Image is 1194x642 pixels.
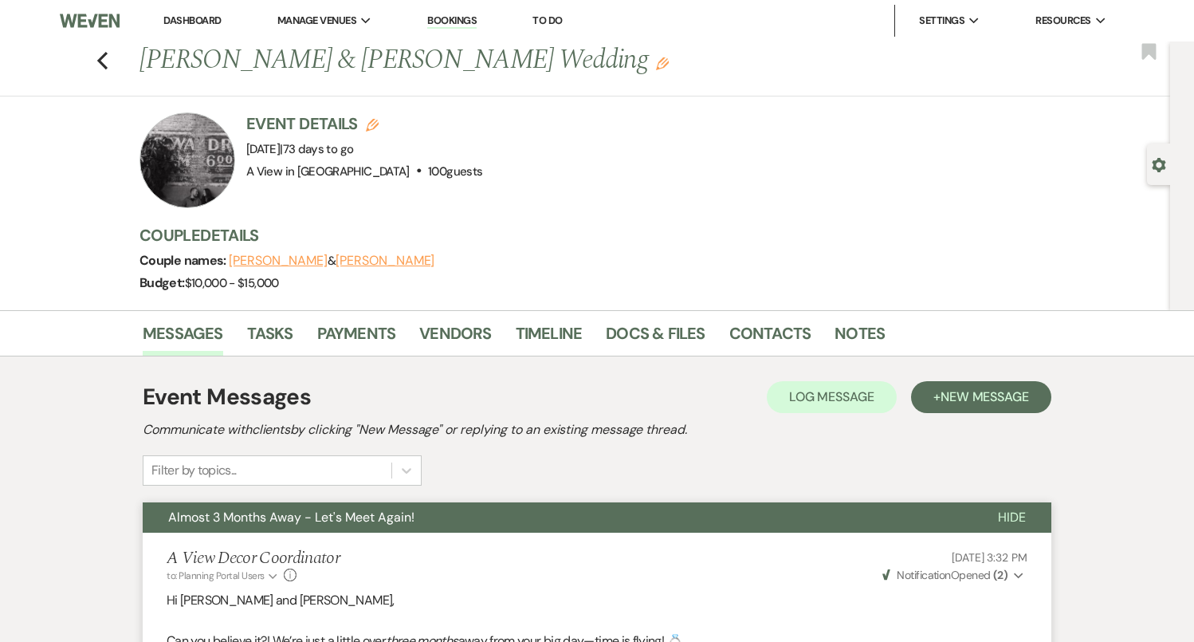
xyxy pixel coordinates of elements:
h1: [PERSON_NAME] & [PERSON_NAME] Wedding [139,41,854,80]
button: to: Planning Portal Users [167,569,280,583]
button: Open lead details [1152,156,1166,171]
a: Payments [317,321,396,356]
div: Filter by topics... [151,461,237,480]
a: Bookings [427,14,477,29]
h3: Couple Details [139,224,1032,246]
strong: ( 2 ) [993,568,1007,582]
button: Log Message [767,381,897,413]
button: Hide [972,502,1051,533]
span: $10,000 - $15,000 [185,275,279,291]
span: Budget: [139,274,185,291]
button: [PERSON_NAME] [336,254,434,267]
span: Resources [1035,13,1090,29]
button: Edit [656,56,669,70]
span: 73 days to go [283,141,354,157]
span: Settings [919,13,964,29]
span: Couple names: [139,252,229,269]
span: A View in [GEOGRAPHIC_DATA] [246,163,410,179]
span: Log Message [789,388,874,405]
p: Hi [PERSON_NAME] and [PERSON_NAME], [167,590,1027,611]
span: to: Planning Portal Users [167,569,265,582]
span: Manage Venues [277,13,356,29]
a: Docs & Files [606,321,705,356]
button: Almost 3 Months Away - Let's Meet Again! [143,502,972,533]
button: +New Message [911,381,1051,413]
h1: Event Messages [143,380,311,414]
a: Vendors [419,321,491,356]
button: NotificationOpened (2) [880,567,1027,584]
span: [DATE] [246,141,353,157]
span: New Message [941,388,1029,405]
span: Hide [998,509,1026,526]
button: [PERSON_NAME] [229,254,328,267]
a: Tasks [247,321,293,356]
a: Messages [143,321,223,356]
span: Almost 3 Months Away - Let's Meet Again! [168,509,414,526]
a: To Do [532,14,562,27]
span: Opened [882,568,1007,582]
h3: Event Details [246,112,482,135]
span: | [280,141,353,157]
span: 100 guests [428,163,482,179]
a: Dashboard [163,14,221,27]
a: Contacts [729,321,811,356]
a: Timeline [516,321,583,356]
span: Notification [897,568,950,582]
span: [DATE] 3:32 PM [952,550,1027,565]
img: Weven Logo [60,4,120,37]
a: Notes [835,321,885,356]
h5: A View Decor Coordinator [167,549,340,569]
span: & [229,253,434,269]
h2: Communicate with clients by clicking "New Message" or replying to an existing message thread. [143,420,1051,439]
